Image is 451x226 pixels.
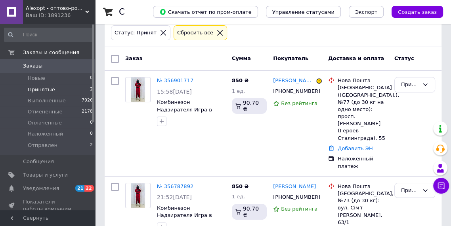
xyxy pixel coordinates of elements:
button: Создать заказ [392,6,443,18]
span: 7926 [82,97,93,104]
span: Без рейтинга [281,206,317,212]
a: Комбинезон Надзирателя Игра в [GEOGRAPHIC_DATA], детский квадрат Рост 140-150 см [157,99,217,134]
span: 1 ед. [232,88,245,94]
div: Принят [401,186,419,195]
a: № 356787892 [157,183,193,189]
span: Отправлен [28,142,57,149]
span: Заказы [23,62,42,70]
span: Без рейтинга [281,100,317,106]
span: 850 ₴ [232,77,249,83]
a: Фото товару [125,183,151,208]
span: Заказы и сообщения [23,49,79,56]
span: 2 [90,86,93,93]
span: Новые [28,75,45,82]
span: Создать заказ [398,9,437,15]
span: Уведомления [23,185,59,192]
span: Товары и услуги [23,171,68,179]
a: Создать заказ [384,9,443,15]
span: Выполненные [28,97,66,104]
span: 850 ₴ [232,183,249,189]
button: Скачать отчет по пром-оплате [153,6,258,18]
span: 21:52[DATE] [157,194,192,200]
div: Сбросить все [176,29,215,37]
input: Поиск [4,28,94,42]
span: Оплаченные [28,119,62,126]
span: 21 [75,185,84,192]
img: Фото товару [131,183,145,208]
button: Управление статусами [266,6,341,18]
span: Принятые [28,86,55,93]
span: Управление статусами [272,9,334,15]
span: 15:58[DATE] [157,89,192,95]
div: [GEOGRAPHIC_DATA] ([GEOGRAPHIC_DATA].), №77 (до 30 кг на одно место): просп. [PERSON_NAME] (Герое... [338,84,388,142]
span: Заказ [125,55,142,61]
button: Чат с покупателем [433,178,449,194]
span: Покупатель [273,55,308,61]
span: 2 [90,142,93,149]
a: Добавить ЭН [338,145,373,151]
span: 22 [84,185,94,192]
h1: Список заказов [119,7,187,17]
img: Фото товару [131,77,145,102]
span: Показатели работы компании [23,198,73,213]
span: Сумма [232,55,251,61]
div: Статус: Принят [113,29,158,37]
div: [GEOGRAPHIC_DATA], №73 (до 30 кг): вул. Сім’ї [PERSON_NAME], 63/1 [338,190,388,226]
span: [PHONE_NUMBER] [273,194,320,200]
span: Отмененные [28,108,62,115]
div: 90.70 ₴ [232,98,267,114]
a: [PERSON_NAME] [273,77,314,85]
div: Нова Пошта [338,77,388,84]
div: Ваш ID: 1891236 [26,12,95,19]
span: Скачать отчет по пром-оплате [159,8,252,15]
span: 1 ед. [232,194,245,200]
span: Наложенный [28,130,63,137]
span: 0 [90,130,93,137]
button: Экспорт [349,6,384,18]
div: Принят [401,81,419,89]
span: Alexopt - оптово-розничные продажи [26,5,85,12]
a: Фото товару [125,77,151,102]
a: № 356901717 [157,77,193,83]
span: 2178 [82,108,93,115]
span: Экспорт [355,9,377,15]
div: Нова Пошта [338,183,388,190]
span: 0 [90,75,93,82]
span: Сообщения [23,158,54,165]
span: Статус [394,55,414,61]
div: Наложенный платеж [338,155,388,169]
div: 90.70 ₴ [232,204,267,220]
span: Доставка и оплата [328,55,384,61]
span: 0 [90,119,93,126]
span: [PHONE_NUMBER] [273,88,320,94]
a: [PERSON_NAME] [273,183,316,190]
